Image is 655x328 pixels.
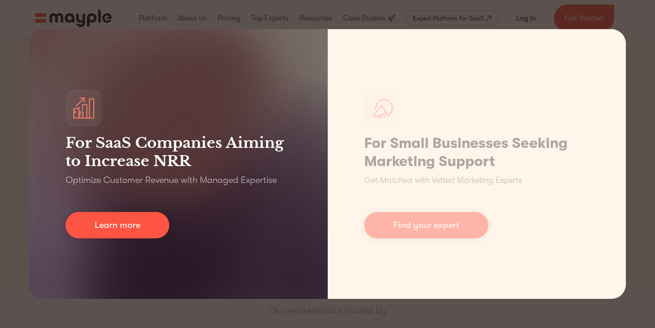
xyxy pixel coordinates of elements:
p: Optimize Customer Revenue with Managed Expertise [66,174,277,187]
p: Get Matched with Vetted Marketing Experts [364,174,522,187]
h3: For SaaS Companies Aiming to Increase NRR [66,134,291,170]
a: Learn more [66,212,169,238]
h1: For Small Businesses Seeking Marketing Support [364,134,590,171]
a: Find your expert [364,212,488,238]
